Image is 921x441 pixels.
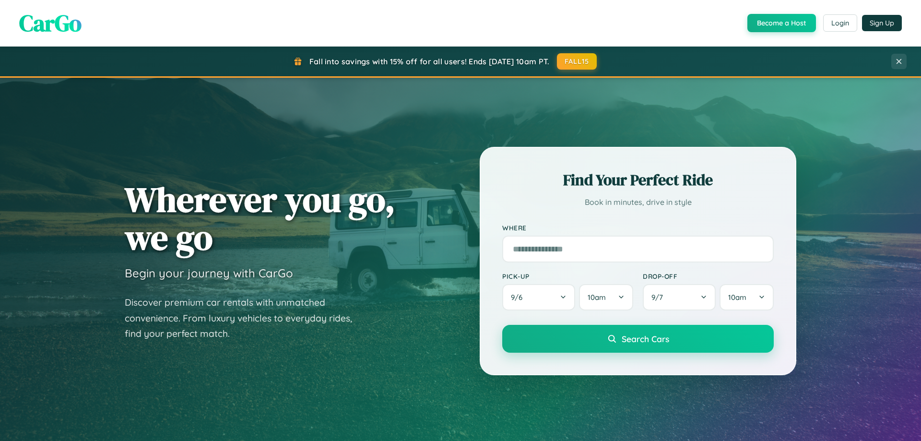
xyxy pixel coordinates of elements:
[502,224,774,232] label: Where
[502,272,633,280] label: Pick-up
[511,293,527,302] span: 9 / 6
[728,293,746,302] span: 10am
[557,53,597,70] button: FALL15
[19,7,82,39] span: CarGo
[579,284,633,310] button: 10am
[502,325,774,353] button: Search Cars
[125,266,293,280] h3: Begin your journey with CarGo
[823,14,857,32] button: Login
[643,272,774,280] label: Drop-off
[720,284,774,310] button: 10am
[502,195,774,209] p: Book in minutes, drive in style
[502,169,774,191] h2: Find Your Perfect Ride
[747,14,816,32] button: Become a Host
[643,284,716,310] button: 9/7
[502,284,575,310] button: 9/6
[862,15,902,31] button: Sign Up
[588,293,606,302] span: 10am
[125,295,365,342] p: Discover premium car rentals with unmatched convenience. From luxury vehicles to everyday rides, ...
[309,57,550,66] span: Fall into savings with 15% off for all users! Ends [DATE] 10am PT.
[651,293,668,302] span: 9 / 7
[125,180,395,256] h1: Wherever you go, we go
[622,334,669,344] span: Search Cars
